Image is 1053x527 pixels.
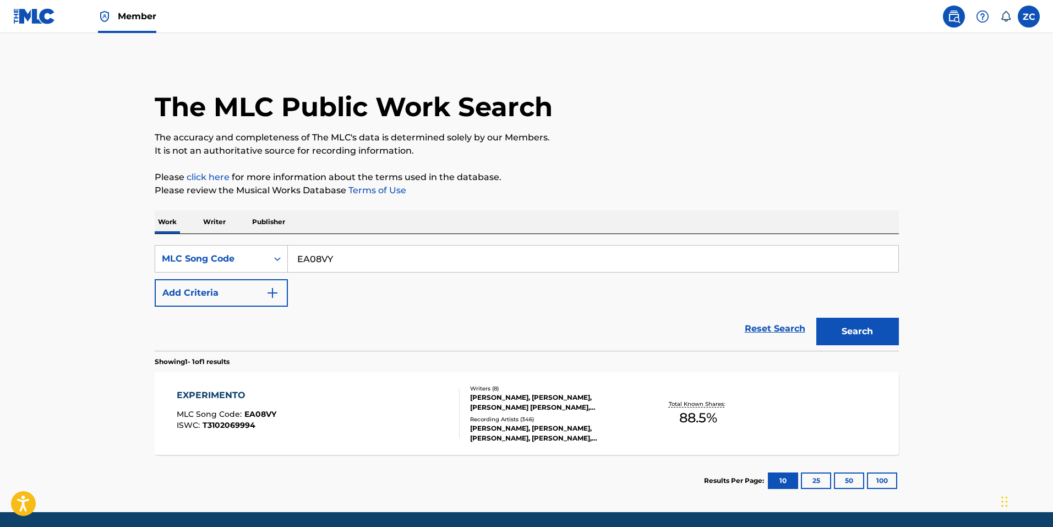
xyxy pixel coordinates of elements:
[155,171,899,184] p: Please for more information about the terms used in the database.
[203,420,255,430] span: T3102069994
[162,252,261,265] div: MLC Song Code
[155,279,288,307] button: Add Criteria
[13,8,56,24] img: MLC Logo
[155,245,899,351] form: Search Form
[947,10,961,23] img: search
[972,6,994,28] div: Help
[669,400,728,408] p: Total Known Shares:
[155,90,553,123] h1: The MLC Public Work Search
[249,210,288,233] p: Publisher
[1001,485,1008,518] div: Drag
[155,210,180,233] p: Work
[155,184,899,197] p: Please review the Musical Works Database
[98,10,111,23] img: Top Rightsholder
[155,131,899,144] p: The accuracy and completeness of The MLC's data is determined solely by our Members.
[679,408,717,428] span: 88.5 %
[155,357,230,367] p: Showing 1 - 1 of 1 results
[1022,350,1053,439] iframe: Resource Center
[998,474,1053,527] iframe: Chat Widget
[768,472,798,489] button: 10
[834,472,864,489] button: 50
[244,409,276,419] span: EA08VY
[470,393,636,412] div: [PERSON_NAME], [PERSON_NAME], [PERSON_NAME] [PERSON_NAME], [PERSON_NAME] [PERSON_NAME] [PERSON_NA...
[187,172,230,182] a: click here
[346,185,406,195] a: Terms of Use
[177,420,203,430] span: ISWC :
[155,144,899,157] p: It is not an authoritative source for recording information.
[943,6,965,28] a: Public Search
[816,318,899,345] button: Search
[155,372,899,455] a: EXPERIMENTOMLC Song Code:EA08VYISWC:T3102069994Writers (8)[PERSON_NAME], [PERSON_NAME], [PERSON_N...
[1000,11,1011,22] div: Notifications
[470,415,636,423] div: Recording Artists ( 346 )
[739,317,811,341] a: Reset Search
[1018,6,1040,28] div: User Menu
[177,409,244,419] span: MLC Song Code :
[867,472,897,489] button: 100
[118,10,156,23] span: Member
[976,10,989,23] img: help
[801,472,831,489] button: 25
[200,210,229,233] p: Writer
[177,389,276,402] div: EXPERIMENTO
[704,476,767,486] p: Results Per Page:
[470,384,636,393] div: Writers ( 8 )
[470,423,636,443] div: [PERSON_NAME], [PERSON_NAME], [PERSON_NAME], [PERSON_NAME], [PERSON_NAME]
[266,286,279,300] img: 9d2ae6d4665cec9f34b9.svg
